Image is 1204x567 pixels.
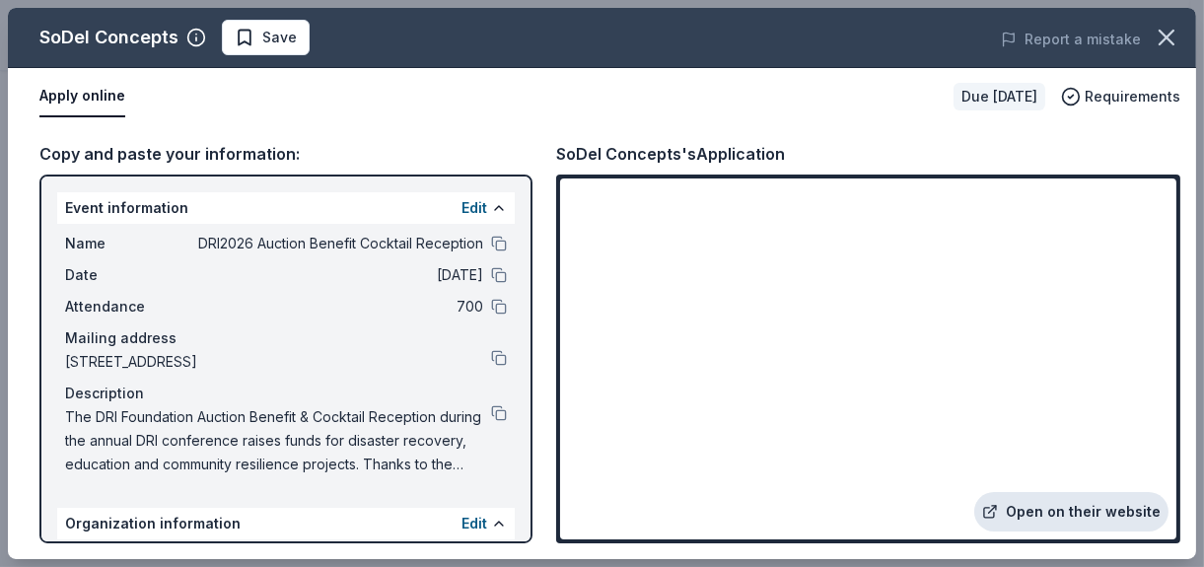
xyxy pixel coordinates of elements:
span: [STREET_ADDRESS] [65,350,491,374]
div: Mailing address [65,326,507,350]
span: Save [262,26,297,49]
a: Open on their website [974,492,1169,532]
span: 700 [197,295,483,319]
button: Requirements [1061,85,1180,108]
div: Event information [57,192,515,224]
div: SoDel Concepts's Application [556,141,785,167]
button: Report a mistake [1001,28,1141,51]
button: Apply online [39,76,125,117]
div: Copy and paste your information: [39,141,532,167]
button: Edit [461,196,487,220]
span: DRI2026 Auction Benefit Cocktail Reception [197,232,483,255]
span: Date [65,263,197,287]
span: [DATE] [197,263,483,287]
span: Requirements [1085,85,1180,108]
div: Due [DATE] [954,83,1045,110]
div: SoDel Concepts [39,22,178,53]
span: Name [65,232,197,255]
button: Edit [461,512,487,535]
span: The DRI Foundation Auction Benefit & Cocktail Reception during the annual DRI conference raises f... [65,405,491,476]
div: Organization information [57,508,515,539]
div: Description [65,382,507,405]
button: Save [222,20,310,55]
span: Attendance [65,295,197,319]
